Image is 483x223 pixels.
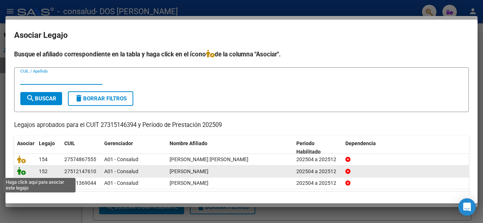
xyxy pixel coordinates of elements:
[458,198,476,216] div: Open Intercom Messenger
[68,91,133,106] button: Borrar Filtros
[14,136,36,160] datatable-header-cell: Asociar
[39,156,48,162] span: 154
[39,140,55,146] span: Legajo
[296,179,340,187] div: 202504 a 202512
[170,156,248,162] span: ZAKOVICH HELENA LUJAN
[26,95,56,102] span: Buscar
[14,28,469,42] h2: Asociar Legajo
[170,140,207,146] span: Nombre Afiliado
[296,167,340,176] div: 202504 a 202512
[14,121,469,130] p: Legajos aprobados para el CUIT 27315146394 y Período de Prestación 202509
[64,179,96,187] div: 20491369044
[39,168,48,174] span: 152
[26,94,35,103] mat-icon: search
[104,168,138,174] span: A01 - Consalud
[64,140,75,146] span: CUIL
[104,140,133,146] span: Gerenciador
[101,136,167,160] datatable-header-cell: Gerenciador
[293,136,342,160] datatable-header-cell: Periodo Habilitado
[39,180,48,186] span: 148
[74,94,83,103] mat-icon: delete
[104,180,138,186] span: A01 - Consalud
[342,136,469,160] datatable-header-cell: Dependencia
[167,136,293,160] datatable-header-cell: Nombre Afiliado
[64,155,96,164] div: 27574867555
[14,192,469,210] div: 3 registros
[170,168,208,174] span: ZDANOVICZ BELEN
[74,95,127,102] span: Borrar Filtros
[17,140,34,146] span: Asociar
[104,156,138,162] span: A01 - Consalud
[36,136,61,160] datatable-header-cell: Legajo
[64,167,96,176] div: 27512147610
[61,136,101,160] datatable-header-cell: CUIL
[20,92,62,105] button: Buscar
[296,140,321,155] span: Periodo Habilitado
[170,180,208,186] span: TYMOÑKO SEBASTIAN ALEJANDRO
[345,140,376,146] span: Dependencia
[296,155,340,164] div: 202504 a 202512
[14,49,469,59] h4: Busque el afiliado correspondiente en la tabla y haga click en el ícono de la columna "Asociar".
